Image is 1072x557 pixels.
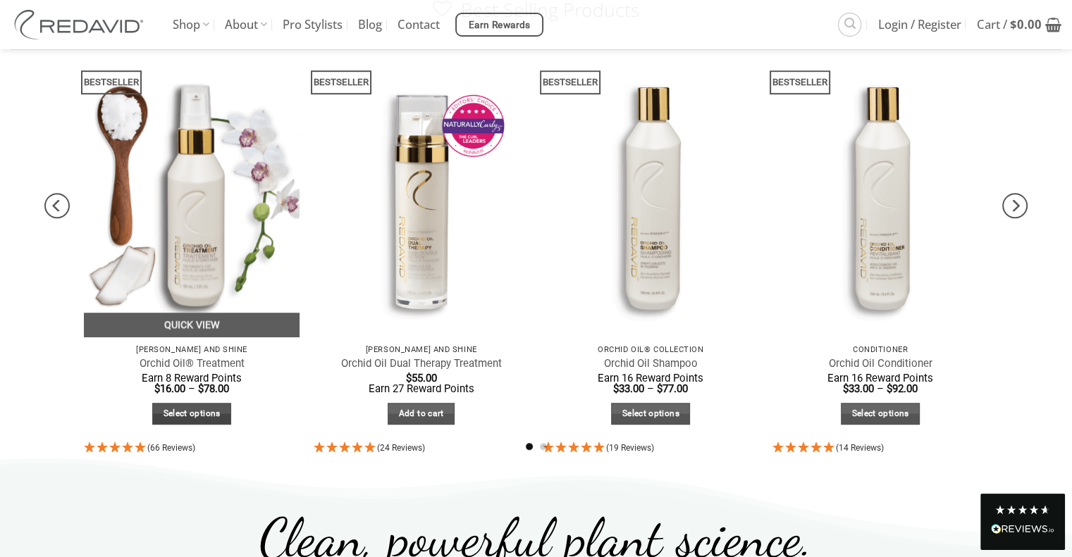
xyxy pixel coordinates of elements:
[314,49,529,337] img: REDAVID Orchid Oil Dual Therapy ~ Award Winning Curl Care
[980,494,1065,550] div: Read All Reviews
[44,119,70,292] button: Previous
[406,372,437,384] bdi: 55.00
[84,439,300,458] div: 4.95 Stars - 66 Reviews
[455,13,543,37] a: Earn Rewards
[84,49,300,337] img: REDAVID Orchid Oil Treatment 90ml
[604,357,698,370] a: Orchid Oil Shampoo
[142,372,242,384] span: Earn 8 Reward Points
[91,345,292,354] p: [PERSON_NAME] and Shine
[772,439,988,458] div: 4.93 Stars - 14 Reviews
[841,403,920,425] a: Select options for “Orchid Oil Conditioner”
[147,443,195,453] span: (66 Reviews)
[314,439,529,458] div: 4.92 Stars - 24 Reviews
[388,403,455,425] a: Add to cart: “Orchid Oil Dual Therapy Treatment”
[154,382,185,395] bdi: 16.00
[828,357,932,370] a: Orchid Oil Conditioner
[1010,16,1017,32] span: $
[836,443,884,453] span: (14 Reviews)
[526,443,533,450] li: Page dot 1
[1002,119,1028,292] button: Next
[198,382,204,395] span: $
[611,403,690,425] a: Select options for “Orchid Oil Shampoo”
[977,7,1042,42] span: Cart /
[647,382,654,395] span: –
[152,403,231,425] a: Select options for “Orchid Oil® Treatment”
[154,382,160,395] span: $
[198,382,229,395] bdi: 78.00
[550,345,751,354] p: Orchid Oil® Collection
[321,345,522,354] p: [PERSON_NAME] and Shine
[543,439,758,458] div: 4.95 Stars - 19 Reviews
[613,382,619,395] span: $
[406,372,412,384] span: $
[11,10,152,39] img: REDAVID Salon Products | United States
[843,382,849,395] span: $
[598,372,703,384] span: Earn 16 Reward Points
[657,382,688,395] bdi: 77.00
[887,382,918,395] bdi: 92.00
[543,49,758,337] img: REDAVID Orchid Oil Shampoo
[140,357,245,370] a: Orchid Oil® Treatment
[188,382,195,395] span: –
[772,49,988,337] img: REDAVID Orchid Oil Conditioner
[991,521,1054,539] div: Read All Reviews
[878,7,961,42] span: Login / Register
[613,382,644,395] bdi: 33.00
[877,382,884,395] span: –
[84,313,300,337] a: Quick View
[341,357,502,370] a: Orchid Oil Dual Therapy Treatment
[827,372,933,384] span: Earn 16 Reward Points
[843,382,874,395] bdi: 33.00
[838,13,861,36] a: Search
[369,382,474,395] span: Earn 27 Reward Points
[657,382,663,395] span: $
[469,18,531,33] span: Earn Rewards
[780,345,981,354] p: Conditioner
[994,504,1051,515] div: 4.8 Stars
[1010,16,1042,32] bdi: 0.00
[991,524,1054,534] img: REVIEWS.io
[540,443,547,450] li: Page dot 2
[887,382,892,395] span: $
